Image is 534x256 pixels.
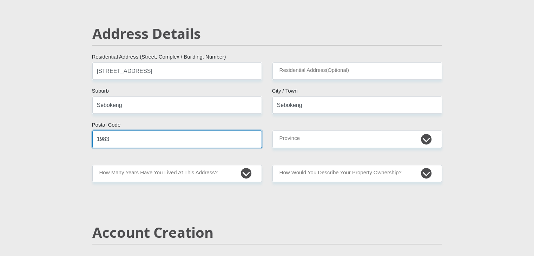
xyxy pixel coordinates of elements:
[92,130,262,148] input: Postal Code
[272,165,442,182] select: Please select a value
[272,96,442,114] input: City
[92,96,262,114] input: Suburb
[92,224,442,241] h2: Account Creation
[92,25,442,42] h2: Address Details
[92,62,262,80] input: Valid residential address
[92,165,262,182] select: Please select a value
[272,130,442,148] select: Please Select a Province
[272,62,442,80] input: Address line 2 (Optional)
